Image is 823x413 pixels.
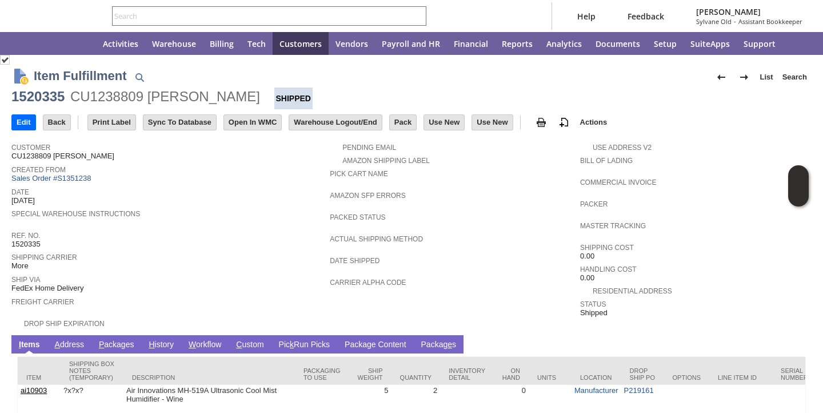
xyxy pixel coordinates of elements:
a: Handling Cost [580,265,637,273]
a: Financial [447,32,495,55]
a: Package Content [342,340,409,351]
span: Assistant Bookkeeper [738,17,802,26]
a: SuiteApps [684,32,737,55]
a: Ship Via [11,276,40,284]
img: Next [737,70,751,84]
span: CU1238809 [PERSON_NAME] [11,152,114,161]
a: Documents [589,32,647,55]
span: Feedback [628,11,664,22]
span: 1520335 [11,240,41,249]
input: Print Label [88,115,135,130]
a: Shipping Carrier [11,253,77,261]
div: Item [26,374,52,381]
input: Search [113,9,410,23]
span: Support [744,38,776,49]
a: Items [16,340,43,351]
div: Inventory Detail [449,367,485,381]
input: Use New [472,115,512,130]
a: Amazon SFP Errors [330,192,405,200]
a: Vendors [329,32,375,55]
span: Billing [210,38,234,49]
input: Edit [12,115,35,130]
a: Address [52,340,87,351]
span: [DATE] [11,196,35,205]
a: Actual Shipping Method [330,235,423,243]
span: I [19,340,21,349]
input: Open In WMC [224,115,282,130]
span: Documents [596,38,640,49]
a: Search [778,68,812,86]
a: Use Address V2 [593,144,652,152]
h1: Item Fulfillment [34,66,127,85]
a: Packed Status [330,213,385,221]
a: Residential Address [593,287,672,295]
a: History [146,340,177,351]
input: Use New [424,115,464,130]
a: Setup [647,32,684,55]
div: 1520335 [11,88,65,106]
span: Activities [103,38,138,49]
span: Warehouse [152,38,196,49]
span: Analytics [546,38,582,49]
span: Tech [247,38,266,49]
span: Customers [279,38,322,49]
div: Ship Weight [358,367,383,381]
div: Shipped [274,88,313,109]
a: Manufacturer [574,386,618,395]
svg: Recent Records [21,37,34,50]
span: g [367,340,371,349]
a: Payroll and HR [375,32,447,55]
a: Customer [11,144,50,152]
a: Ref. No. [11,232,41,240]
span: A [55,340,60,349]
span: H [149,340,154,349]
a: Unrolled view on [791,337,805,351]
div: Packaging to Use [303,367,341,381]
a: Warehouse [145,32,203,55]
img: add-record.svg [557,116,571,129]
a: Billing [203,32,241,55]
img: Previous [714,70,728,84]
a: Special Warehouse Instructions [11,210,140,218]
input: Sync To Database [143,115,216,130]
a: Carrier Alpha Code [330,279,406,287]
a: Drop Ship Expiration [24,320,105,328]
span: Shipped [580,308,608,317]
a: Actions [576,118,612,126]
input: Back [43,115,70,130]
span: FedEx Home Delivery [11,284,83,293]
a: Bill Of Lading [580,157,633,165]
a: Packer [580,200,608,208]
a: Date [11,188,29,196]
a: Shipping Cost [580,244,634,252]
a: ai10903 [21,386,47,395]
svg: Shortcuts [48,37,62,50]
span: Reports [502,38,533,49]
a: Tech [241,32,273,55]
div: Shipping Box Notes (Temporary) [69,360,115,381]
a: Master Tracking [580,222,646,230]
a: List [756,68,778,86]
span: Help [577,11,596,22]
div: Options [673,374,701,381]
span: 0.00 [580,252,594,261]
div: Shortcuts [41,32,69,55]
span: 0.00 [580,273,594,283]
a: Support [737,32,782,55]
img: Quick Find [133,70,146,84]
span: Payroll and HR [382,38,440,49]
a: Created From [11,166,66,174]
a: Home [69,32,96,55]
a: Reports [495,32,540,55]
a: Activities [96,32,145,55]
iframe: Click here to launch Oracle Guided Learning Help Panel [788,165,809,206]
a: Sales Order #S1351238 [11,174,94,182]
a: Pending Email [342,144,396,152]
a: Pick Cart Name [330,170,388,178]
svg: Search [410,9,424,23]
a: Workflow [186,340,224,351]
a: Packages [418,340,460,351]
img: print.svg [534,116,548,129]
div: Units [537,374,563,381]
div: Location [580,374,613,381]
